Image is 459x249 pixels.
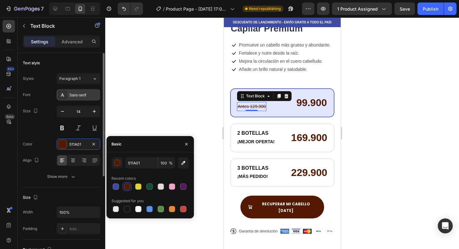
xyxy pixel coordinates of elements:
[23,107,39,115] div: Size
[23,156,40,165] div: Align
[23,76,34,81] div: Styles
[23,171,100,182] button: Show more
[5,114,15,119] div: Beta
[111,176,136,181] div: Recent colors
[166,6,228,12] span: Product Page - [DATE] 17:05:13
[417,2,444,15] button: Publish
[57,73,100,84] button: Paragraph 1
[31,38,48,45] p: Settings
[111,198,144,204] div: Suggested for you
[400,6,410,12] span: Save
[332,2,392,15] button: 1 product assigned
[23,92,31,98] div: Font
[23,141,32,147] div: Color
[23,60,40,66] div: Text style
[59,76,81,81] span: Paragraph 1
[62,38,83,45] p: Advanced
[249,6,281,12] span: Need republishing
[23,209,33,215] div: Width
[118,2,143,15] div: Undo/Redo
[163,6,165,12] span: /
[337,6,378,12] span: 1 product assigned
[224,17,341,249] iframe: Design area
[69,142,87,147] div: 511A01
[6,66,15,71] div: 450
[69,226,99,232] div: Add...
[438,218,453,233] div: Open Intercom Messenger
[2,2,47,15] button: 7
[30,22,83,30] p: Text Block
[394,2,415,15] button: Save
[169,160,173,166] span: %
[57,207,100,218] input: Auto
[423,6,438,12] div: Publish
[125,157,158,168] input: Eg: FFFFFF
[23,193,39,202] div: Size
[41,5,44,12] p: 7
[69,92,99,98] div: Sans-serif
[47,173,76,180] div: Show more
[23,226,37,232] div: Padding
[111,141,121,147] div: Basic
